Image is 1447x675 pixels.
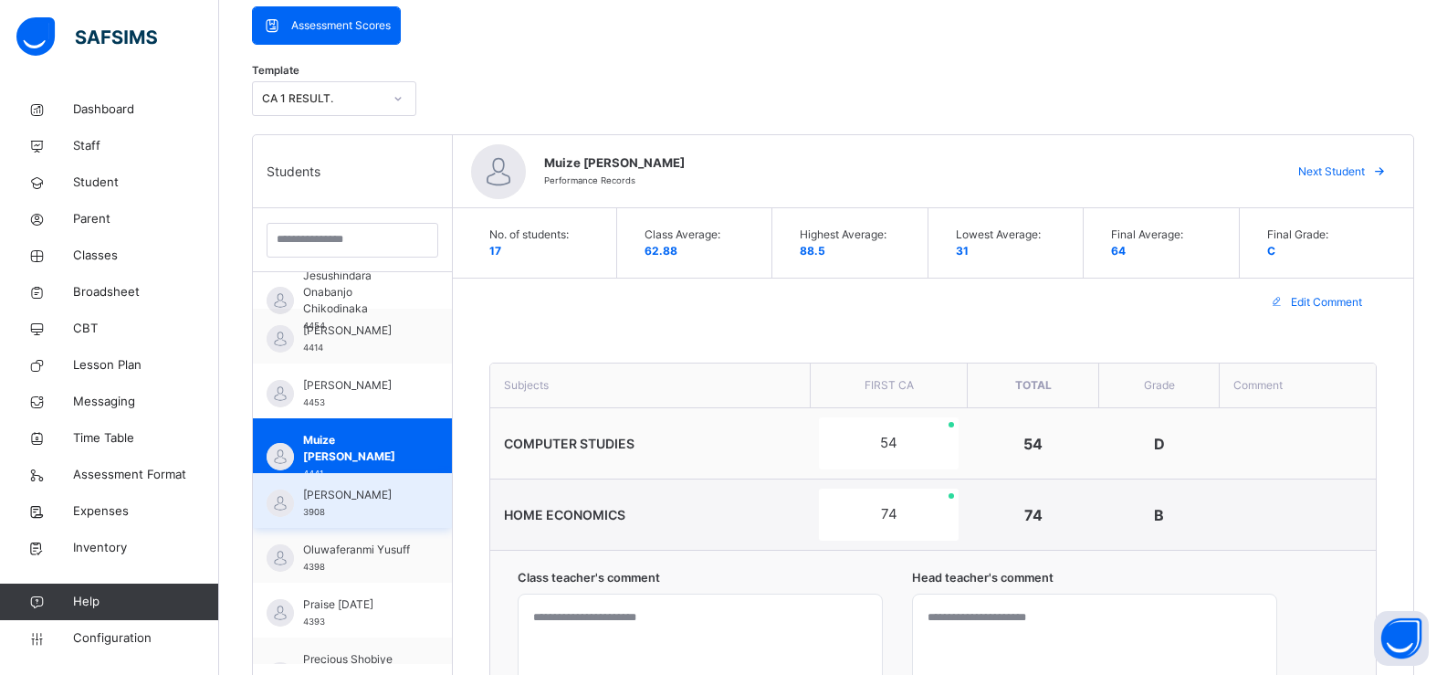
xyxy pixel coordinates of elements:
[489,244,501,258] span: 17
[267,443,294,470] img: default.svg
[1267,244,1275,258] span: C
[819,489,958,541] div: 74
[1154,506,1164,524] span: B
[73,283,219,301] span: Broadsheet
[645,227,753,243] span: Class Average:
[518,569,883,586] span: Class teacher's comment
[73,593,218,611] span: Help
[262,90,383,107] div: CA 1 RESULT.
[504,507,625,522] span: HOME ECONOMICS
[303,487,411,503] span: [PERSON_NAME]
[1154,435,1165,453] span: D
[912,569,1277,586] span: Head teacher's comment
[73,210,219,228] span: Parent
[303,322,411,339] span: [PERSON_NAME]
[303,268,411,317] span: Jesushindara Onabanjo Chikodinaka
[819,417,958,469] div: 54
[303,377,411,394] span: [PERSON_NAME]
[73,629,218,648] span: Configuration
[800,227,908,243] span: Highest Average:
[303,562,325,572] span: 4398
[1298,163,1365,180] span: Next Student
[267,287,294,314] img: default.svg
[1024,506,1043,524] span: 74
[1111,244,1126,258] span: 64
[252,63,299,79] span: Template
[267,544,294,572] img: default.svg
[490,364,811,408] th: Subjects
[16,17,157,56] img: safsims
[544,175,635,185] span: Performance Records
[73,320,219,338] span: CBT
[800,244,825,258] span: 88.5
[303,397,325,407] span: 4453
[1099,364,1220,408] th: Grade
[73,356,219,374] span: Lesson Plan
[489,227,598,243] span: No. of students:
[1220,364,1376,408] th: Comment
[303,542,411,558] span: Oluwaferanmi Yusuff
[956,227,1064,243] span: Lowest Average:
[267,380,294,407] img: default.svg
[1374,611,1429,666] button: Open asap
[291,17,391,34] span: Assessment Scores
[303,507,325,517] span: 3908
[267,325,294,353] img: default.svg
[1291,294,1362,311] span: Edit Comment
[303,432,411,465] span: Muize [PERSON_NAME]
[73,174,219,192] span: Student
[73,466,219,484] span: Assessment Format
[303,617,325,627] span: 4393
[267,599,294,627] img: default.svg
[73,137,219,155] span: Staff
[956,244,969,258] span: 31
[73,429,219,448] span: Time Table
[73,539,219,557] span: Inventory
[1111,227,1220,243] span: Final Average:
[544,154,1266,173] span: Muize [PERSON_NAME]
[1267,227,1377,243] span: Final Grade:
[303,596,411,613] span: Praise [DATE]
[303,343,323,353] span: 4414
[73,247,219,265] span: Classes
[1015,378,1052,392] span: Total
[73,100,219,119] span: Dashboard
[1023,435,1043,453] span: 54
[504,436,634,451] span: COMPUTER STUDIES
[73,393,219,411] span: Messaging
[73,502,219,521] span: Expenses
[267,490,294,517] img: default.svg
[471,144,526,199] img: default.svg
[810,364,967,408] th: FIRST CA
[645,244,677,258] span: 62.88
[267,162,320,181] span: Students
[303,469,323,479] span: 4441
